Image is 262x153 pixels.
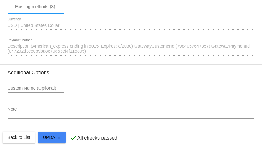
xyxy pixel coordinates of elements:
[15,4,55,9] div: Existing methods (3)
[8,44,250,54] span: Description (American_express ending in 5015. Expires: 8/2030) GatewayCustomerId (7984057647357) ...
[70,134,77,141] mat-icon: check
[8,135,30,140] span: Back to List
[77,135,117,141] p: All checks passed
[8,70,254,76] h3: Additional Options
[43,135,61,140] span: Update
[8,86,64,91] input: Custom Name (Optional)
[38,132,66,143] button: Update
[3,132,35,143] button: Back to List
[8,23,59,28] span: USD | United States Dollar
